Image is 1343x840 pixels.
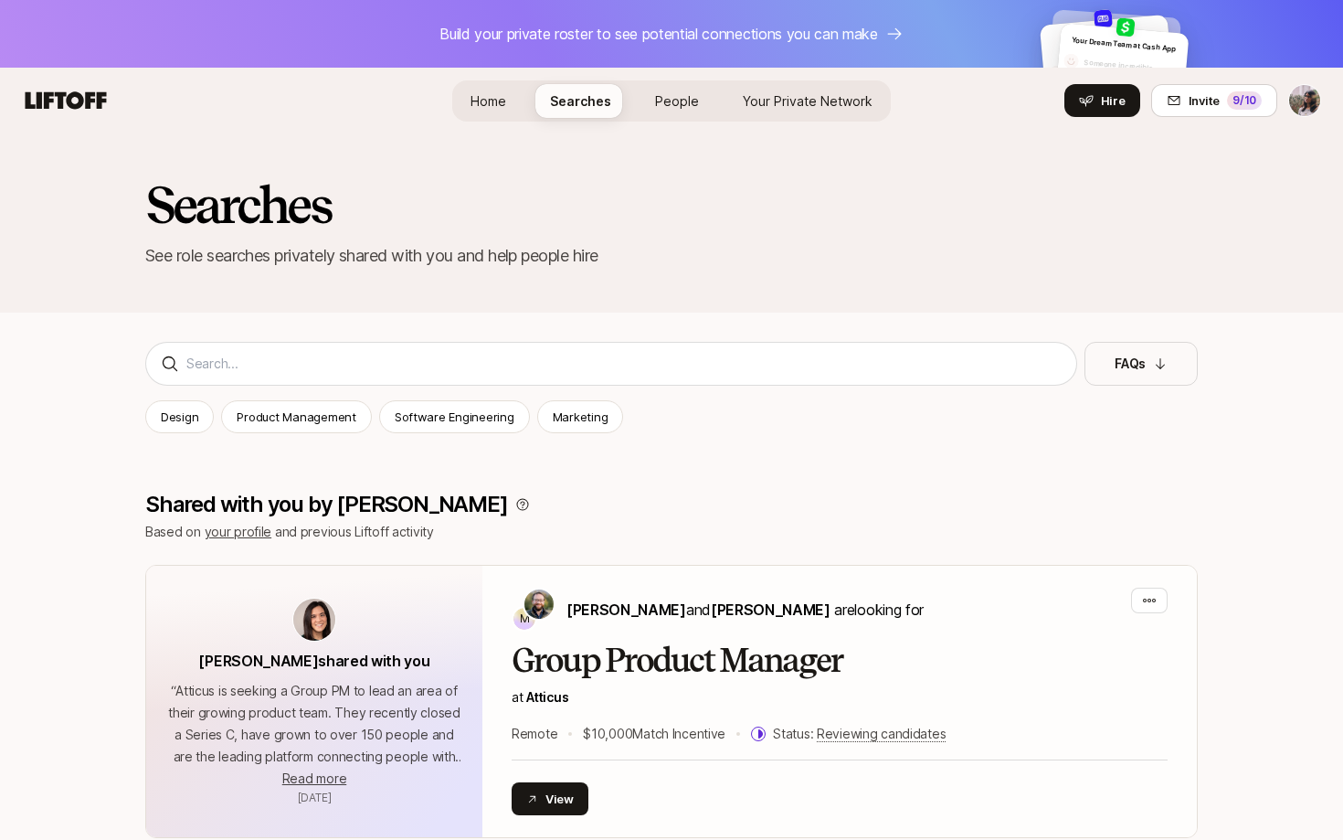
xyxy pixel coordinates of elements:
[145,177,331,232] h2: Searches
[512,643,1168,679] h2: Group Product Manager
[1084,342,1198,386] button: FAQs
[1063,53,1080,69] img: default-avatar.svg
[168,680,460,768] p: “ Atticus is seeking a Group PM to lead an area of their growing product team. They recently clos...
[686,601,830,619] span: and
[198,652,429,670] span: [PERSON_NAME] shared with you
[298,791,332,804] span: May 15, 2025 3:07pm
[161,408,198,426] p: Design
[524,590,554,619] img: Ben Abrahams
[512,782,588,815] button: View
[282,768,346,790] button: Read more
[535,84,626,118] a: Searches
[439,22,878,46] p: Build your private roster to see potential connections you can make
[711,601,830,619] span: [PERSON_NAME]
[205,524,272,539] a: your profile
[728,84,887,118] a: Your Private Network
[282,771,346,786] span: Read more
[1084,57,1181,77] p: Someone incredible
[1289,85,1320,116] img: Thish Nadesan
[655,91,699,111] span: People
[145,243,1198,269] p: See role searches privately shared with you and help people hire
[566,601,686,619] span: [PERSON_NAME]
[1151,84,1277,117] button: Invite9/10
[1049,65,1065,81] img: default-avatar.svg
[520,613,530,624] p: M
[817,726,946,742] span: Reviewing candidates
[145,492,508,517] p: Shared with you by [PERSON_NAME]
[583,723,725,745] p: $10,000 Match Incentive
[471,91,506,111] span: Home
[512,723,557,745] p: Remote
[186,353,1062,375] input: Search...
[550,91,611,111] span: Searches
[456,84,521,118] a: Home
[1101,91,1126,110] span: Hire
[773,723,946,745] p: Status:
[1094,9,1113,28] img: 87fde603_12e9_4b15_991d_185012c4b4ca.jpg
[1064,84,1140,117] button: Hire
[237,408,355,426] p: Product Management
[553,408,608,426] p: Marketing
[640,84,714,118] a: People
[1189,91,1220,110] span: Invite
[1072,36,1177,54] span: Your Dream Team at Cash App
[1227,91,1262,110] div: 9 /10
[1115,353,1146,375] p: FAQs
[526,689,568,705] a: Atticus
[743,91,872,111] span: Your Private Network
[512,686,1168,708] p: at
[395,408,514,426] p: Software Engineering
[566,598,924,622] p: are looking for
[293,599,335,641] img: avatar-url
[145,521,1198,543] p: Based on and previous Liftoff activity
[1288,84,1321,117] button: Thish Nadesan
[1116,17,1136,37] img: ced70e44_0333_4326_b55d_dc49d790ab4c.jpg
